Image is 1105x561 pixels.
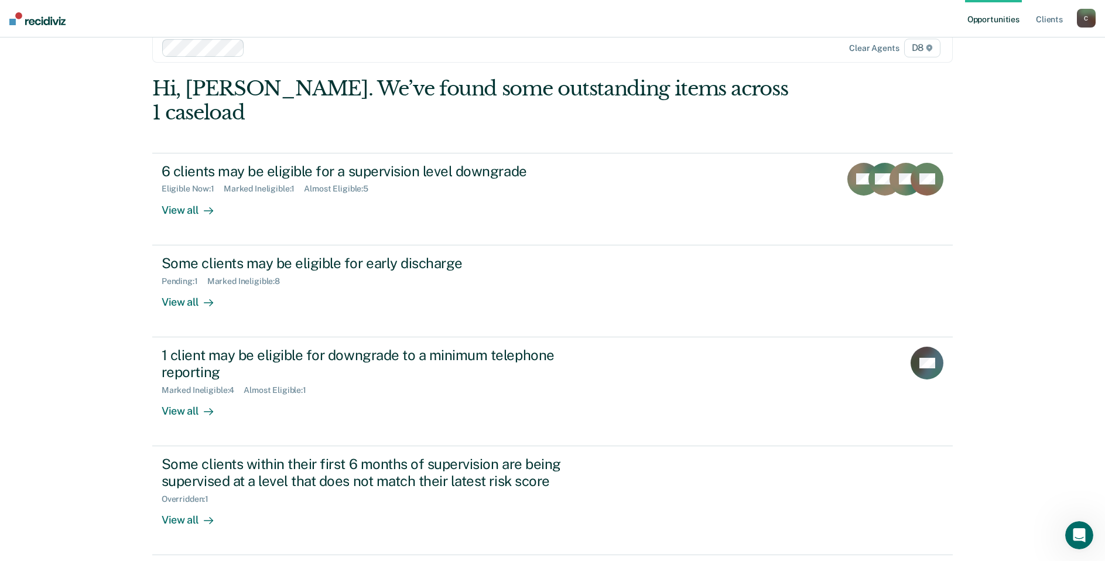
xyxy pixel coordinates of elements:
[849,43,899,53] div: Clear agents
[162,163,573,180] div: 6 clients may be eligible for a supervision level downgrade
[152,245,953,337] a: Some clients may be eligible for early dischargePending:1Marked Ineligible:8View all
[162,395,227,418] div: View all
[162,347,573,381] div: 1 client may be eligible for downgrade to a minimum telephone reporting
[152,337,953,446] a: 1 client may be eligible for downgrade to a minimum telephone reportingMarked Ineligible:4Almost ...
[244,385,316,395] div: Almost Eligible : 1
[207,276,289,286] div: Marked Ineligible : 8
[904,39,941,57] span: D8
[162,494,218,504] div: Overridden : 1
[162,184,224,194] div: Eligible Now : 1
[152,153,953,245] a: 6 clients may be eligible for a supervision level downgradeEligible Now:1Marked Ineligible:1Almos...
[9,12,66,25] img: Recidiviz
[162,286,227,309] div: View all
[152,446,953,555] a: Some clients within their first 6 months of supervision are being supervised at a level that does...
[224,184,304,194] div: Marked Ineligible : 1
[162,504,227,526] div: View all
[162,276,207,286] div: Pending : 1
[162,456,573,490] div: Some clients within their first 6 months of supervision are being supervised at a level that does...
[1065,521,1093,549] iframe: Intercom live chat
[162,255,573,272] div: Some clients may be eligible for early discharge
[304,184,378,194] div: Almost Eligible : 5
[152,77,793,125] div: Hi, [PERSON_NAME]. We’ve found some outstanding items across 1 caseload
[162,194,227,217] div: View all
[1077,9,1096,28] button: C
[162,385,244,395] div: Marked Ineligible : 4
